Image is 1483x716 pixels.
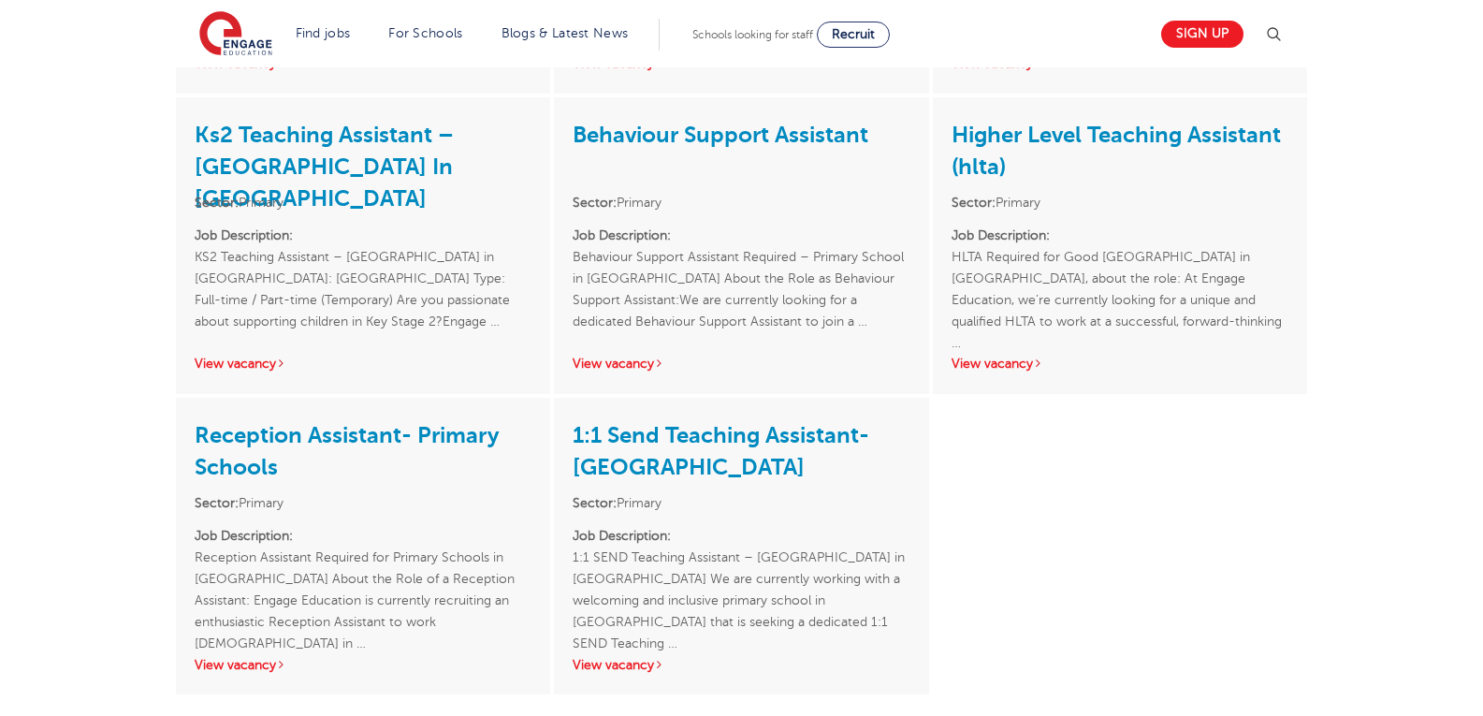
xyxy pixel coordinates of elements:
p: Reception Assistant Required for Primary Schools in [GEOGRAPHIC_DATA] About the Role of a Recepti... [195,525,531,633]
a: Behaviour Support Assistant [573,122,868,148]
strong: Job Description: [195,228,293,242]
strong: Sector: [573,496,617,510]
a: For Schools [388,26,462,40]
a: Ks2 Teaching Assistant – [GEOGRAPHIC_DATA] In [GEOGRAPHIC_DATA] [195,122,454,212]
strong: Job Description: [573,228,671,242]
strong: Job Description: [573,529,671,543]
a: Sign up [1161,21,1243,48]
a: Reception Assistant- Primary Schools [195,422,500,480]
a: View vacancy [573,357,664,371]
strong: Job Description: [195,529,293,543]
a: View vacancy [195,357,286,371]
strong: Sector: [952,196,996,210]
li: Primary [952,192,1288,213]
p: KS2 Teaching Assistant – [GEOGRAPHIC_DATA] in [GEOGRAPHIC_DATA]: [GEOGRAPHIC_DATA] Type: Full-tim... [195,225,531,332]
li: Primary [573,492,909,514]
a: View vacancy [952,357,1043,371]
a: Recruit [817,22,890,48]
a: Higher Level Teaching Assistant (hlta) [952,122,1281,180]
a: Blogs & Latest News [502,26,629,40]
a: Find jobs [296,26,351,40]
p: 1:1 SEND Teaching Assistant – [GEOGRAPHIC_DATA] in [GEOGRAPHIC_DATA] We are currently working wit... [573,525,909,633]
a: View vacancy [573,658,664,672]
strong: Job Description: [952,228,1050,242]
strong: Sector: [573,196,617,210]
img: Engage Education [199,11,272,58]
li: Primary [573,192,909,213]
span: Schools looking for staff [692,28,813,41]
p: Behaviour Support Assistant Required – Primary School in [GEOGRAPHIC_DATA] About the Role as Beha... [573,225,909,332]
a: View vacancy [195,658,286,672]
span: Recruit [832,27,875,41]
a: 1:1 Send Teaching Assistant- [GEOGRAPHIC_DATA] [573,422,869,480]
p: HLTA Required for Good [GEOGRAPHIC_DATA] in [GEOGRAPHIC_DATA], about the role: At Engage Educatio... [952,225,1288,332]
strong: Sector: [195,196,239,210]
strong: Sector: [195,496,239,510]
li: Primary [195,192,531,213]
li: Primary [195,492,531,514]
